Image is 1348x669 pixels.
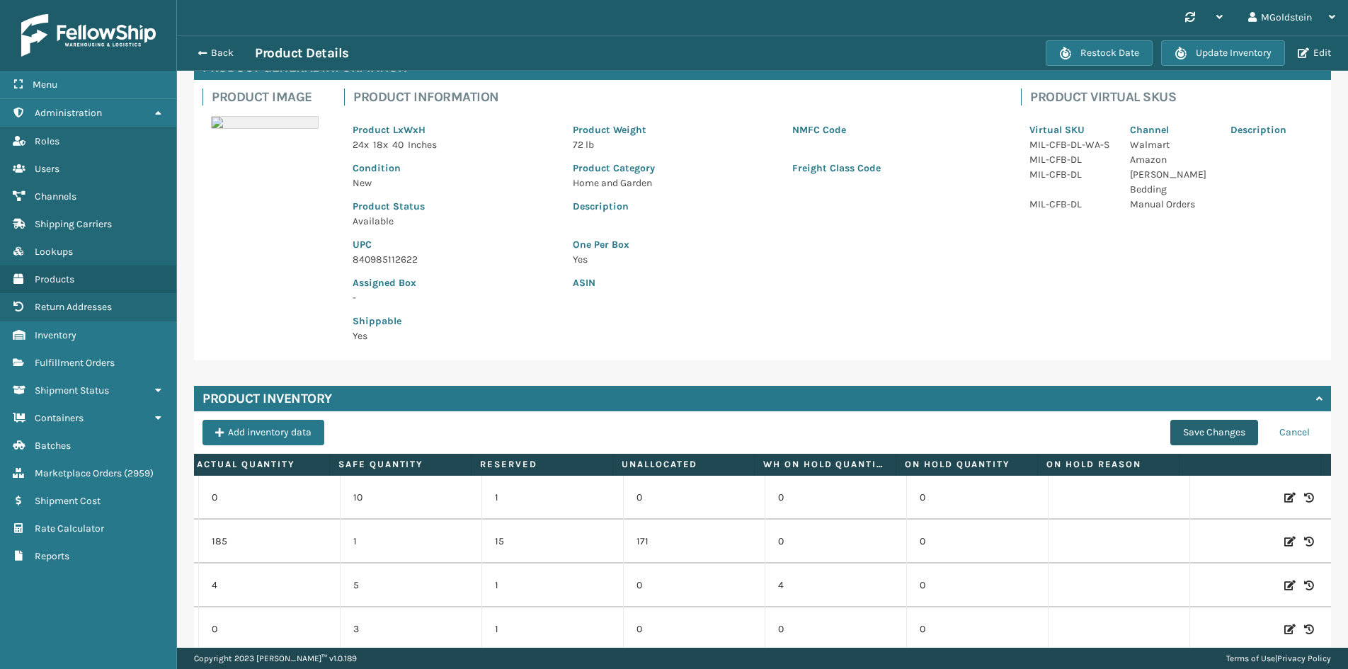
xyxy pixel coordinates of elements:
p: MIL-CFB-DL-WA-S [1029,137,1113,152]
span: Shipping Carriers [35,218,112,230]
span: Inventory [35,329,76,341]
span: Products [35,273,74,285]
span: Reports [35,550,69,562]
span: Lookups [35,246,73,258]
td: 0 [765,607,906,651]
i: Inventory History [1304,534,1314,549]
p: MIL-CFB-DL [1029,152,1113,167]
span: Batches [35,440,71,452]
label: On Hold Quantity [905,458,1029,471]
i: Inventory History [1304,491,1314,505]
a: Terms of Use [1226,653,1275,663]
label: Actual Quantity [197,458,321,471]
p: - [353,290,556,305]
p: Home and Garden [573,176,776,190]
p: UPC [353,237,556,252]
td: 0 [198,607,340,651]
p: Virtual SKU [1029,122,1113,137]
td: 171 [623,520,765,564]
td: 0 [906,607,1048,651]
td: 185 [198,520,340,564]
p: 1 [495,622,610,636]
td: 0 [906,564,1048,607]
span: Rate Calculator [35,522,104,534]
span: Fulfillment Orders [35,357,115,369]
td: 1 [340,520,481,564]
td: 3 [340,607,481,651]
label: On Hold Reason [1046,458,1170,471]
td: 0 [906,520,1048,564]
p: Freight Class Code [792,161,995,176]
p: Product Weight [573,122,776,137]
p: Assigned Box [353,275,556,290]
i: Edit [1284,534,1296,549]
h4: Product Information [353,88,1004,105]
button: Restock Date [1046,40,1153,66]
p: MIL-CFB-DL [1029,197,1113,212]
td: 5 [340,564,481,607]
label: Unallocated [622,458,746,471]
p: [PERSON_NAME] Bedding [1130,167,1213,197]
p: Available [353,214,556,229]
p: Amazon [1130,152,1213,167]
h4: Product Image [212,88,327,105]
p: Description [1230,122,1314,137]
span: Shipment Cost [35,495,101,507]
p: NMFC Code [792,122,995,137]
p: Channel [1130,122,1213,137]
td: 0 [198,476,340,520]
p: Description [573,199,995,214]
p: 1 [495,491,610,505]
label: Safe Quantity [338,458,462,471]
img: 51104088640_40f294f443_o-scaled-700x700.jpg [211,116,319,129]
p: Walmart [1130,137,1213,152]
td: 0 [765,520,906,564]
h4: Product Inventory [202,390,332,407]
i: Edit [1284,578,1296,593]
td: 0 [623,607,765,651]
p: MIL-CFB-DL [1029,167,1113,182]
td: 0 [906,476,1048,520]
label: WH On hold quantity [763,458,887,471]
span: Containers [35,412,84,424]
p: Product LxWxH [353,122,556,137]
span: Channels [35,190,76,202]
p: Product Category [573,161,776,176]
button: Cancel [1267,420,1323,445]
button: Edit [1293,47,1335,59]
span: Roles [35,135,59,147]
button: Save Changes [1170,420,1258,445]
i: Edit [1284,491,1296,505]
h4: Product Virtual SKUs [1030,88,1323,105]
i: Inventory History [1304,622,1314,636]
p: Yes [353,328,556,343]
td: 0 [623,476,765,520]
img: logo [21,14,156,57]
td: 4 [765,564,906,607]
button: Update Inventory [1161,40,1285,66]
p: 1 [495,578,610,593]
p: Product Status [353,199,556,214]
p: Manual Orders [1130,197,1213,212]
p: ASIN [573,275,995,290]
span: Users [35,163,59,175]
td: 4 [198,564,340,607]
div: | [1226,648,1331,669]
span: Shipment Status [35,384,109,396]
button: Back [190,47,255,59]
td: 0 [765,476,906,520]
label: Reserved [480,458,604,471]
span: 40 [392,139,404,151]
p: Yes [573,252,995,267]
span: Return Addresses [35,301,112,313]
i: Inventory History [1304,578,1314,593]
p: Condition [353,161,556,176]
span: 24 x [353,139,369,151]
span: Menu [33,79,57,91]
p: One Per Box [573,237,995,252]
span: Administration [35,107,102,119]
span: Marketplace Orders [35,467,122,479]
span: 72 lb [573,139,594,151]
p: Shippable [353,314,556,328]
td: 0 [623,564,765,607]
